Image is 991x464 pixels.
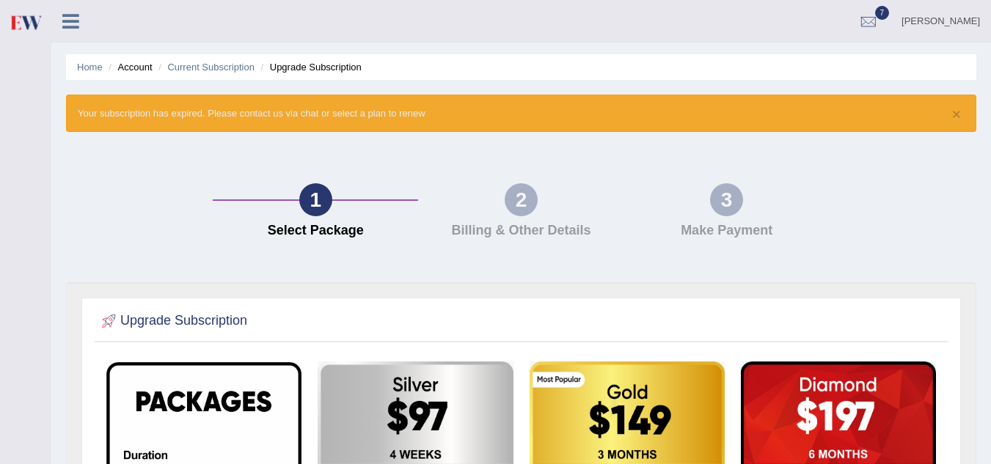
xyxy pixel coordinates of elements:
h2: Upgrade Subscription [98,310,247,332]
div: Your subscription has expired. Please contact us via chat or select a plan to renew [66,95,976,132]
h4: Make Payment [632,224,822,238]
div: 1 [299,183,332,216]
div: 3 [710,183,743,216]
li: Account [105,60,152,74]
h4: Billing & Other Details [425,224,616,238]
h4: Select Package [220,224,411,238]
a: Home [77,62,103,73]
span: 7 [875,6,890,20]
a: Current Subscription [167,62,255,73]
div: 2 [505,183,538,216]
li: Upgrade Subscription [257,60,362,74]
button: × [952,106,961,122]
